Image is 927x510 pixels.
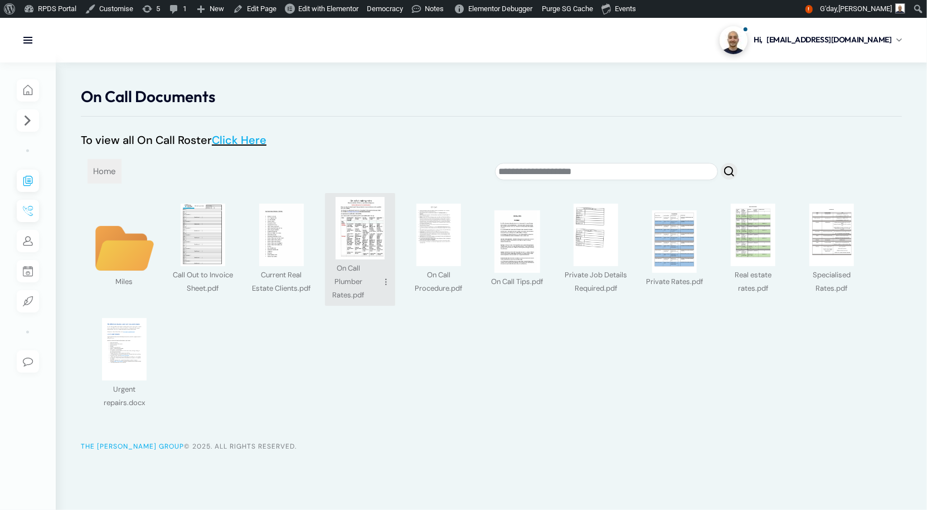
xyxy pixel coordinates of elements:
[486,210,549,273] img: thumbnail
[838,4,892,13] span: [PERSON_NAME]
[81,88,902,105] h1: On Call Documents
[805,5,813,13] span: !
[381,277,391,287] div: Actions
[325,193,395,306] div: name: On Call Plumber Rates.pdf size: 49 KB
[329,197,391,259] img: thumbnail
[298,4,358,13] span: Edit with Elementor
[172,204,234,266] img: thumbnail
[404,200,474,299] div: name: On Call Procedure.pdf size: 80 KB
[722,266,784,295] div: Real estate rates.pdf
[724,166,734,176] img: search.svg
[407,266,470,295] div: On Call Procedure.pdf
[168,200,238,299] div: name: Call Out to Invoice Sheet.pdf size: 64 KB
[565,266,627,295] div: Private Job Details Required.pdf
[93,381,156,410] div: Urgent repairs.docx
[643,273,706,288] div: Private Rates.pdf
[720,26,902,54] a: Profile picture of Cristian CHi,[EMAIL_ADDRESS][DOMAIN_NAME]
[89,314,159,413] div: name: Urgent repairs.docx size: 26 KB
[800,266,863,295] div: Specialised Rates.pdf
[643,210,706,273] img: thumbnail
[722,204,784,266] img: thumbnail
[486,273,549,288] div: On Call Tips.pdf
[81,442,184,451] a: The [PERSON_NAME] Group
[482,206,552,292] div: name: On Call Tips.pdf size: 75 KB
[407,204,470,266] img: thumbnail
[172,266,234,295] div: Call Out to Invoice Sheet.pdf
[639,206,710,292] div: name: Private Rates.pdf size: 108 KB
[93,273,156,288] div: Miles
[561,200,631,299] div: name: Private Job Details Required.pdf size: 105 KB
[797,200,867,299] div: name: Specialised Rates.pdf size: 82 KB
[329,259,368,302] div: On Call Plumber Rates.pdf
[720,26,748,54] img: Profile picture of Cristian C
[250,204,313,266] img: thumbnail
[88,159,122,184] span: Home
[250,266,313,295] div: Current Real Estate Clients.pdf
[565,204,627,266] img: thumbnail
[93,318,156,381] img: thumbnail
[246,200,317,299] div: name: Current Real Estate Clients.pdf size: 22 KB
[212,133,266,147] a: Click Here
[718,200,788,299] div: name: Real estate rates.pdf size: 84 KB
[81,133,902,147] p: To view all On Call Roster
[754,34,763,46] span: Hi,
[93,225,156,273] img: folder.svg
[81,440,902,453] div: © 2025. All Rights Reserved.
[800,204,863,266] img: thumbnail
[766,34,891,46] span: [EMAIL_ADDRESS][DOMAIN_NAME]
